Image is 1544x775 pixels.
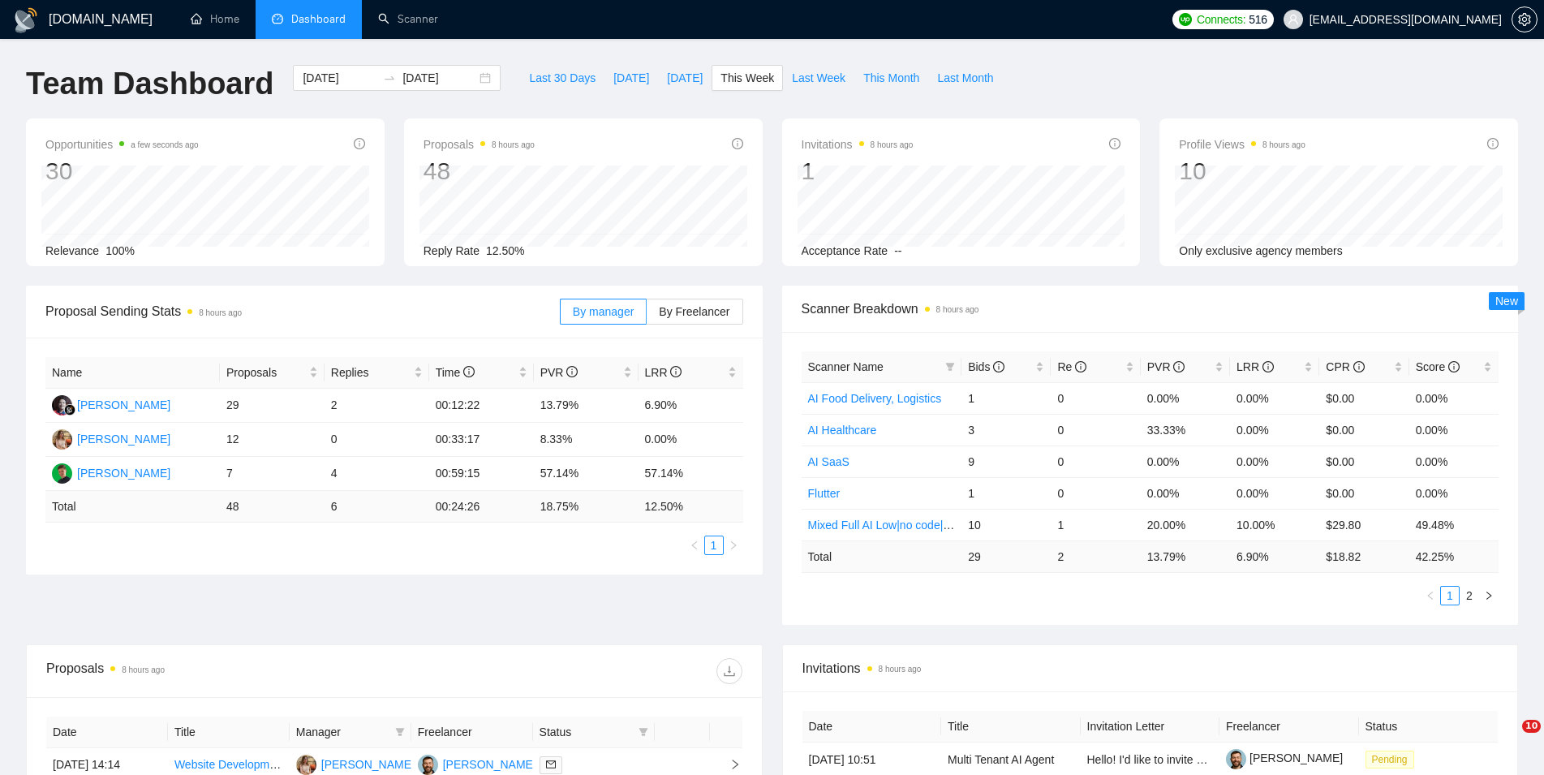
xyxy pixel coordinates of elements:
span: download [717,665,742,678]
span: Reply Rate [424,244,480,257]
span: filter [635,720,652,744]
td: 48 [220,491,325,523]
span: Dashboard [291,12,346,26]
img: VK [418,755,438,775]
span: filter [639,727,648,737]
td: 49.48% [1409,509,1499,540]
div: 10 [1179,156,1305,187]
span: Connects: [1197,11,1245,28]
button: Last Week [783,65,854,91]
a: Website Development with AI and Video Streaming Integration [174,758,488,771]
span: Last 30 Days [529,69,596,87]
span: This Month [863,69,919,87]
span: 10 [1522,720,1541,733]
span: left [690,540,699,550]
img: c1-JWQDXWEy3CnA6sRtFzzU22paoDq5cZnWyBNc3HWqwvuW0qNnjm1CMP-YmbEEtPC [1226,749,1246,769]
td: Total [45,491,220,523]
span: -- [894,244,901,257]
span: 12.50% [486,244,524,257]
th: Manager [290,717,411,748]
a: 2 [1460,587,1478,605]
td: 1 [961,477,1051,509]
span: Bids [968,360,1004,373]
span: This Week [720,69,774,87]
span: Manager [296,723,389,741]
td: 0.00% [1141,446,1230,477]
img: logo [13,7,39,33]
span: 516 [1249,11,1267,28]
th: Freelancer [1219,711,1359,743]
span: mail [546,760,556,769]
time: 8 hours ago [122,665,165,674]
button: left [1421,586,1440,605]
span: setting [1512,13,1537,26]
span: [DATE] [613,69,649,87]
td: 0.00% [1141,477,1230,509]
time: 8 hours ago [1262,140,1305,149]
span: Relevance [45,244,99,257]
img: AV [52,429,72,450]
td: 0.00% [1230,382,1319,414]
div: 48 [424,156,535,187]
button: left [685,536,704,555]
span: New [1495,295,1518,308]
span: info-circle [1173,361,1185,372]
span: info-circle [566,366,578,377]
td: $0.00 [1319,477,1409,509]
a: AI Healthcare [808,424,877,437]
button: [DATE] [604,65,658,91]
span: Only exclusive agency members [1179,244,1343,257]
th: Date [46,717,168,748]
span: Acceptance Rate [802,244,888,257]
span: 100% [105,244,135,257]
span: By manager [573,305,634,318]
a: setting [1512,13,1538,26]
td: 00:12:22 [429,389,534,423]
div: [PERSON_NAME] [77,430,170,448]
span: to [383,71,396,84]
h1: Team Dashboard [26,65,273,103]
td: 57.14% [534,457,639,491]
td: 8.33% [534,423,639,457]
span: Scanner Name [808,360,884,373]
span: PVR [1147,360,1185,373]
li: 2 [1460,586,1479,605]
span: info-circle [732,138,743,149]
td: 6 [325,491,429,523]
button: setting [1512,6,1538,32]
input: End date [402,69,476,87]
div: Proposals [46,658,394,684]
span: info-circle [1448,361,1460,372]
span: CPR [1326,360,1364,373]
span: info-circle [1353,361,1365,372]
a: Mixed Full AI Low|no code|automations [808,519,1005,532]
td: 1 [961,382,1051,414]
td: 00:24:26 [429,491,534,523]
span: [DATE] [667,69,703,87]
td: 29 [220,389,325,423]
a: MB[PERSON_NAME] [52,466,170,479]
span: right [1484,591,1494,601]
span: Re [1057,360,1086,373]
td: $0.00 [1319,414,1409,446]
span: Score [1416,360,1460,373]
td: 00:59:15 [429,457,534,491]
img: SS [52,395,72,415]
span: Invitations [802,135,914,154]
span: Status [540,723,632,741]
span: info-circle [993,361,1004,372]
span: PVR [540,366,578,379]
img: gigradar-bm.png [64,404,75,415]
th: Status [1359,711,1499,743]
td: 57.14% [639,457,743,491]
time: a few seconds ago [131,140,198,149]
button: Last Month [928,65,1002,91]
span: left [1426,591,1435,601]
span: info-circle [1109,138,1120,149]
span: filter [395,727,405,737]
time: 8 hours ago [492,140,535,149]
span: user [1288,14,1299,25]
td: 0.00% [1230,477,1319,509]
span: filter [392,720,408,744]
td: 00:33:17 [429,423,534,457]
